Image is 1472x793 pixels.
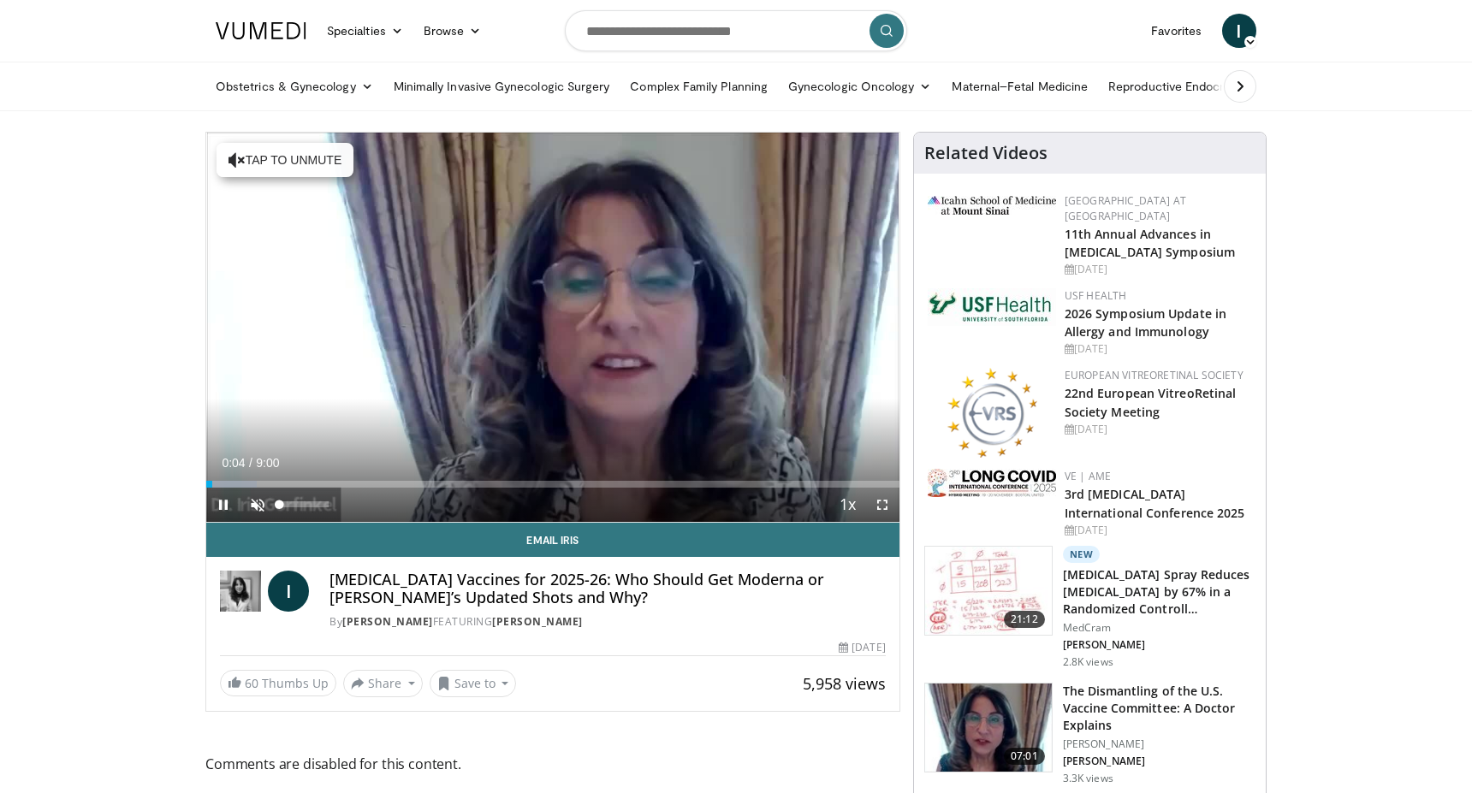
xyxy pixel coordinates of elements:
[329,571,886,607] h4: [MEDICAL_DATA] Vaccines for 2025-26: Who Should Get Moderna or [PERSON_NAME]’s Updated Shots and ...
[1065,469,1111,483] a: VE | AME
[1004,611,1045,628] span: 21:12
[240,488,275,522] button: Unmute
[206,133,899,523] video-js: Video Player
[924,683,1255,785] a: 07:01 The Dismantling of the U.S. Vaccine Committee: A Doctor Explains [PERSON_NAME] [PERSON_NAME...
[1063,683,1255,734] h3: The Dismantling of the U.S. Vaccine Committee: A Doctor Explains
[803,673,886,694] span: 5,958 views
[245,675,258,691] span: 60
[1065,305,1226,340] a: 2026 Symposium Update in Allergy and Immunology
[928,469,1056,497] img: a2792a71-925c-4fc2-b8ef-8d1b21aec2f7.png.150x105_q85_autocrop_double_scale_upscale_version-0.2.jpg
[216,22,306,39] img: VuMedi Logo
[329,614,886,630] div: By FEATURING
[925,547,1052,636] img: 500bc2c6-15b5-4613-8fa2-08603c32877b.150x105_q85_crop-smart_upscale.jpg
[342,614,433,629] a: [PERSON_NAME]
[413,14,492,48] a: Browse
[1063,655,1113,669] p: 2.8K views
[865,488,899,522] button: Fullscreen
[620,69,778,104] a: Complex Family Planning
[492,614,583,629] a: [PERSON_NAME]
[249,456,252,470] span: /
[317,14,413,48] a: Specialties
[268,571,309,612] a: I
[1065,368,1243,382] a: European VitreoRetinal Society
[778,69,941,104] a: Gynecologic Oncology
[831,488,865,522] button: Playback Rate
[1141,14,1212,48] a: Favorites
[1098,69,1385,104] a: Reproductive Endocrinology & [MEDICAL_DATA]
[205,69,383,104] a: Obstetrics & Gynecology
[1065,523,1252,538] div: [DATE]
[924,546,1255,669] a: 21:12 New [MEDICAL_DATA] Spray Reduces [MEDICAL_DATA] by 67% in a Randomized Controll… MedCram [P...
[383,69,620,104] a: Minimally Invasive Gynecologic Surgery
[1004,748,1045,765] span: 07:01
[1063,737,1255,751] p: [PERSON_NAME]
[928,196,1056,215] img: 3aa743c9-7c3f-4fab-9978-1464b9dbe89c.png.150x105_q85_autocrop_double_scale_upscale_version-0.2.jpg
[565,10,907,51] input: Search topics, interventions
[1065,385,1237,419] a: 22nd European VitreoRetinal Society Meeting
[1065,486,1245,520] a: 3rd [MEDICAL_DATA] International Conference 2025
[1065,226,1235,260] a: 11th Annual Advances in [MEDICAL_DATA] Symposium
[1063,772,1113,785] p: 3.3K views
[1063,621,1255,635] p: MedCram
[430,670,517,697] button: Save to
[222,456,245,470] span: 0:04
[217,143,353,177] button: Tap to unmute
[1065,341,1252,357] div: [DATE]
[220,571,261,612] img: Dr. Iris Gorfinkel
[1063,755,1255,768] p: [PERSON_NAME]
[206,488,240,522] button: Pause
[1063,546,1101,563] p: New
[1222,14,1256,48] a: I
[839,640,885,655] div: [DATE]
[928,288,1056,326] img: 6ba8804a-8538-4002-95e7-a8f8012d4a11.png.150x105_q85_autocrop_double_scale_upscale_version-0.2.jpg
[343,670,423,697] button: Share
[924,143,1048,163] h4: Related Videos
[1065,288,1127,303] a: USF Health
[941,69,1098,104] a: Maternal–Fetal Medicine
[1065,422,1252,437] div: [DATE]
[206,523,899,557] a: Email Iris
[1065,262,1252,277] div: [DATE]
[206,481,899,488] div: Progress Bar
[205,753,900,775] span: Comments are disabled for this content.
[925,684,1052,772] img: bf90d3d8-5314-48e2-9a88-53bc2fed6b7a.150x105_q85_crop-smart_upscale.jpg
[1065,193,1186,223] a: [GEOGRAPHIC_DATA] at [GEOGRAPHIC_DATA]
[1063,566,1255,618] h3: [MEDICAL_DATA] Spray Reduces [MEDICAL_DATA] by 67% in a Randomized Controll…
[279,501,328,507] div: Volume Level
[220,670,336,696] a: 60 Thumbs Up
[947,368,1037,458] img: ee0f788f-b72d-444d-91fc-556bb330ec4c.png.150x105_q85_autocrop_double_scale_upscale_version-0.2.png
[1063,638,1255,652] p: [PERSON_NAME]
[256,456,279,470] span: 9:00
